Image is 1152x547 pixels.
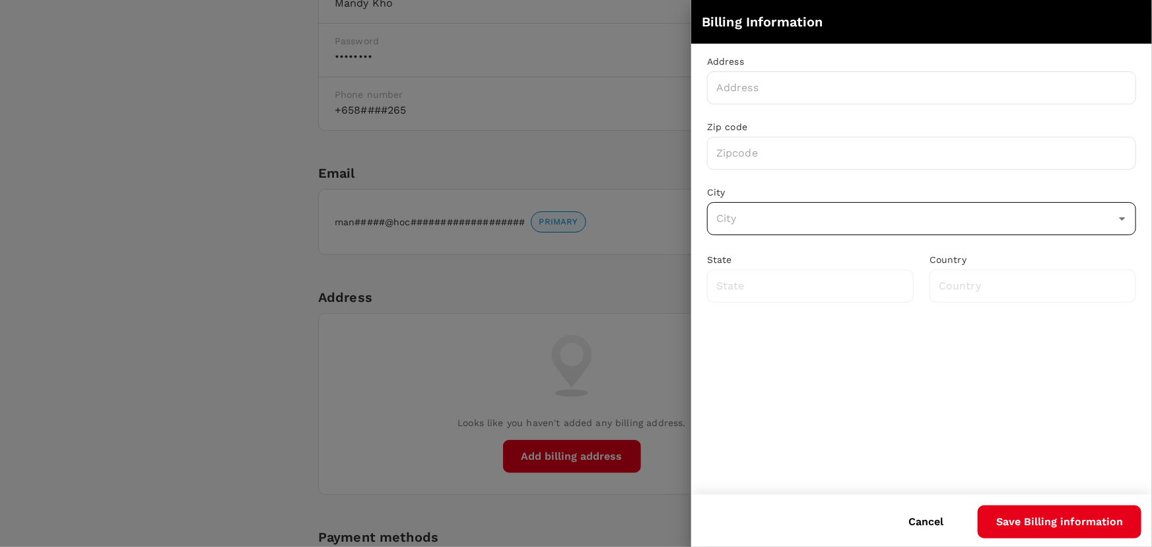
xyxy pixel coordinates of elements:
[702,11,1119,32] div: Billing Information
[1119,11,1141,33] button: close
[890,505,962,538] button: Cancel
[707,137,1136,170] input: Zipcode
[707,186,1136,199] div: City
[707,71,1136,104] input: Address
[707,253,914,266] div: State
[707,270,914,303] input: State
[1113,209,1132,228] button: Open
[978,505,1141,538] button: Save Billing information
[930,270,1136,303] input: Country
[707,120,1136,133] div: Zip code
[713,206,1110,231] input: City
[707,55,1136,68] div: Address
[930,253,1136,266] div: Country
